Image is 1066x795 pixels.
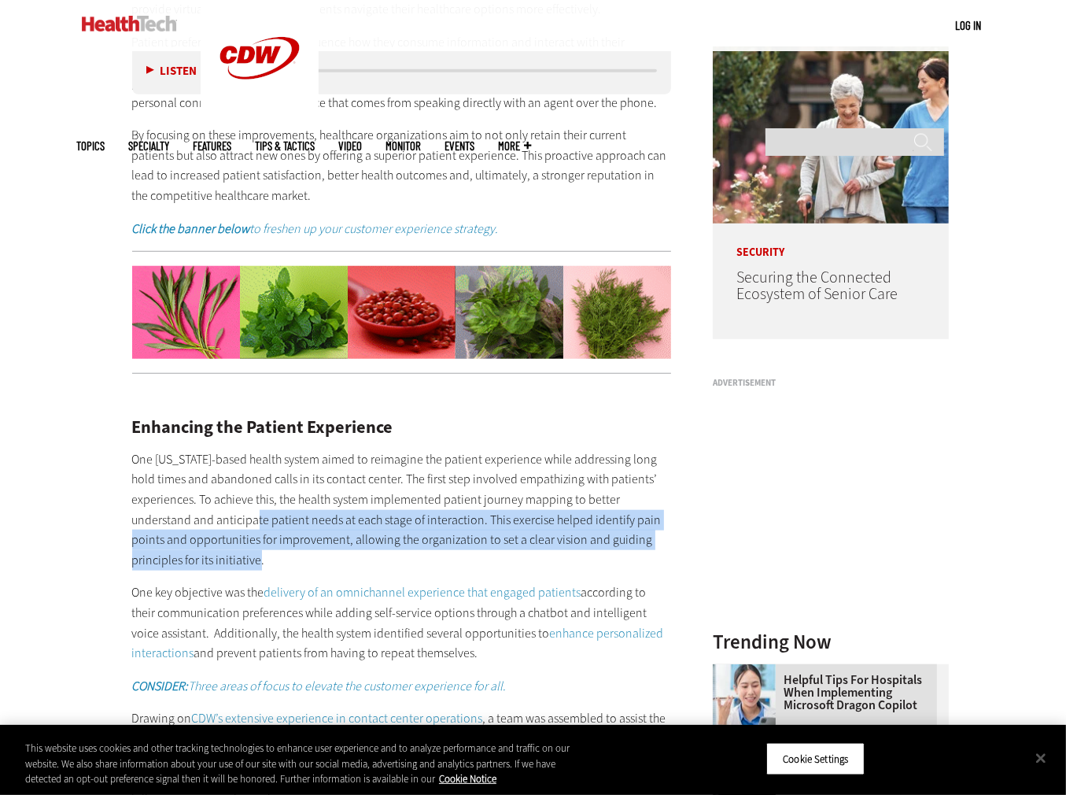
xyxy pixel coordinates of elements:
h3: Trending Now [713,632,949,652]
button: Close [1024,741,1058,775]
a: Tips & Tactics [256,140,315,152]
div: User menu [956,17,982,34]
a: delivery of an omnichannel experience that engaged patients [264,584,581,601]
strong: Click the banner below [132,220,250,237]
a: MonITor [386,140,422,152]
em: Three areas of focus to elevate the customer experience for all. [132,678,507,694]
h2: Enhancing the Patient Experience [132,419,672,436]
span: More [499,140,532,152]
img: Home [82,16,177,31]
a: Video [339,140,363,152]
a: Securing the Connected Ecosystem of Senior Care [736,267,898,305]
strong: CONSIDER: [132,678,189,694]
p: One [US_STATE]-based health system aimed to reimagine the patient experience while addressing lon... [132,449,672,571]
img: nurse walks with senior woman through a garden [713,46,949,224]
a: Doctor using phone to dictate to tablet [713,664,784,677]
a: CONSIDER:Three areas of focus to elevate the customer experience for all. [132,678,507,694]
span: Topics [77,140,105,152]
p: One key objective was the according to their communication preferences while adding self-service ... [132,582,672,663]
p: Security [713,224,949,258]
img: Doctor using phone to dictate to tablet [713,664,776,727]
h3: Advertisement [713,379,949,387]
button: Cookie Settings [766,742,865,775]
a: CDW’s extensive experience in contact center operations [192,710,483,727]
div: This website uses cookies and other tracking technologies to enhance user experience and to analy... [25,741,586,787]
a: CDW [201,104,319,120]
img: xs_customerexperience_animated_Q324_clickfresh_desktop [132,266,672,359]
a: Helpful Tips for Hospitals When Implementing Microsoft Dragon Copilot [713,674,939,712]
a: More information about your privacy [439,772,496,786]
a: Events [445,140,475,152]
a: Click the banner belowto freshen up your customer experience strategy. [132,220,499,237]
em: to freshen up your customer experience strategy. [132,220,499,237]
span: Specialty [129,140,170,152]
a: Log in [956,18,982,32]
a: Features [194,140,232,152]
